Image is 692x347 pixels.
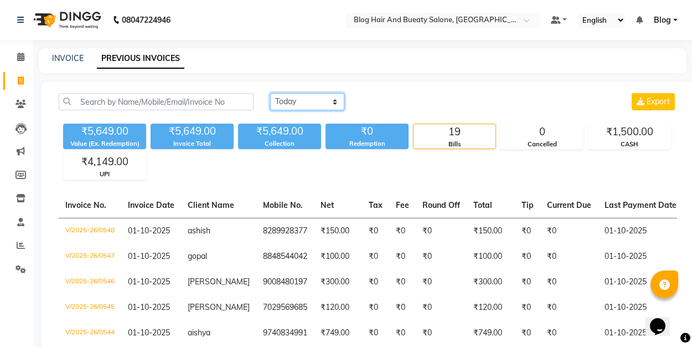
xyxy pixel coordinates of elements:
td: ₹0 [515,295,540,320]
td: V/2025-26/0548 [59,218,121,244]
td: 01-10-2025 [598,320,683,346]
span: [PERSON_NAME] [188,277,250,287]
td: ₹0 [362,269,389,295]
span: Round Off [422,200,460,210]
td: 01-10-2025 [598,269,683,295]
td: ₹0 [416,218,467,244]
span: 01-10-2025 [128,251,170,261]
span: Blog [654,14,671,26]
div: CASH [588,140,670,149]
td: ₹0 [540,320,598,346]
span: Export [647,96,670,106]
td: ₹0 [540,269,598,295]
img: logo [28,4,104,35]
td: V/2025-26/0546 [59,269,121,295]
td: V/2025-26/0544 [59,320,121,346]
td: ₹150.00 [314,218,362,244]
td: ₹0 [389,244,416,269]
td: ₹300.00 [314,269,362,295]
td: 01-10-2025 [598,244,683,269]
td: ₹0 [515,218,540,244]
td: 7029569685 [256,295,314,320]
button: Export [632,93,675,110]
td: ₹0 [416,269,467,295]
div: 19 [414,124,495,140]
td: ₹0 [416,320,467,346]
div: ₹1,500.00 [588,124,670,140]
td: 01-10-2025 [598,218,683,244]
td: ₹0 [540,244,598,269]
span: Invoice No. [65,200,106,210]
td: ₹0 [416,295,467,320]
td: 9008480197 [256,269,314,295]
span: 01-10-2025 [128,328,170,338]
td: ₹0 [389,320,416,346]
div: Cancelled [501,140,583,149]
span: 01-10-2025 [128,302,170,312]
td: ₹0 [416,244,467,269]
span: ashish [188,226,210,236]
td: 8848544042 [256,244,314,269]
td: 8289928377 [256,218,314,244]
td: ₹0 [515,320,540,346]
span: Net [321,200,334,210]
span: Invoice Date [128,200,174,210]
a: INVOICE [52,53,84,63]
div: ₹5,649.00 [63,124,146,139]
input: Search by Name/Mobile/Email/Invoice No [59,93,254,110]
td: ₹0 [362,218,389,244]
td: ₹749.00 [467,320,515,346]
div: 0 [501,124,583,140]
span: Client Name [188,200,234,210]
span: Total [473,200,492,210]
div: Invoice Total [151,139,234,149]
div: Bills [414,140,495,149]
td: ₹0 [362,320,389,346]
td: ₹120.00 [314,295,362,320]
td: 01-10-2025 [598,295,683,320]
div: UPI [64,170,146,179]
td: ₹300.00 [467,269,515,295]
td: ₹749.00 [314,320,362,346]
span: Tip [521,200,534,210]
iframe: chat widget [645,303,681,336]
div: ₹5,649.00 [151,124,234,139]
td: V/2025-26/0547 [59,244,121,269]
div: ₹0 [326,124,409,139]
div: Value (Ex. Redemption) [63,139,146,149]
td: ₹0 [515,269,540,295]
td: ₹0 [540,295,598,320]
td: ₹0 [362,295,389,320]
td: ₹100.00 [467,244,515,269]
span: gopal [188,251,207,261]
td: ₹0 [389,295,416,320]
td: ₹120.00 [467,295,515,320]
a: PREVIOUS INVOICES [97,49,184,69]
td: 9740834991 [256,320,314,346]
div: ₹5,649.00 [238,124,321,139]
span: 01-10-2025 [128,226,170,236]
span: Last Payment Date [605,200,676,210]
td: ₹0 [515,244,540,269]
td: ₹150.00 [467,218,515,244]
span: aishya [188,328,210,338]
span: Tax [369,200,383,210]
td: ₹0 [362,244,389,269]
span: Mobile No. [263,200,303,210]
td: ₹0 [540,218,598,244]
div: Collection [238,139,321,149]
span: Fee [396,200,409,210]
span: Current Due [547,200,591,210]
span: 01-10-2025 [128,277,170,287]
b: 08047224946 [122,4,171,35]
td: ₹100.00 [314,244,362,269]
span: [PERSON_NAME] [188,302,250,312]
td: ₹0 [389,218,416,244]
td: V/2025-26/0545 [59,295,121,320]
div: ₹4,149.00 [64,154,146,170]
td: ₹0 [389,269,416,295]
div: Redemption [326,139,409,149]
